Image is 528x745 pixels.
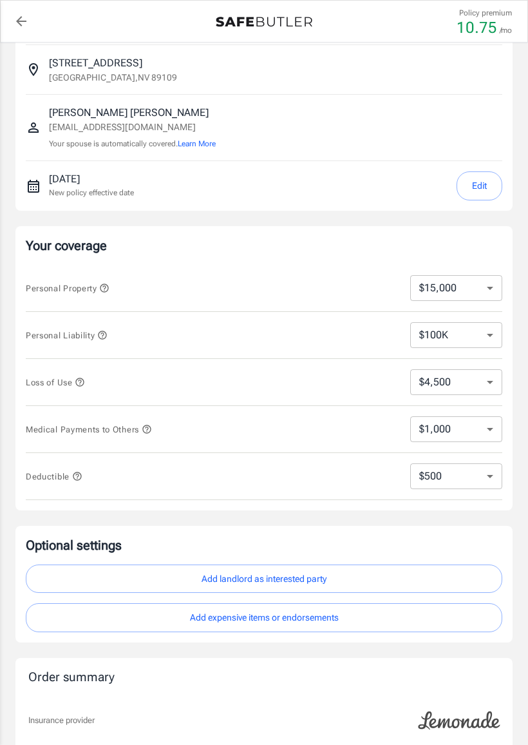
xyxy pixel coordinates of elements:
[411,702,507,739] img: Lemonade
[26,536,502,554] p: Optional settings
[216,17,312,27] img: Back to quotes
[26,374,85,390] button: Loss of Use
[49,121,216,134] p: [EMAIL_ADDRESS][DOMAIN_NAME]
[178,138,216,150] button: Learn More
[49,187,134,198] p: New policy effective date
[49,138,216,150] p: Your spouse is automatically covered.
[26,603,502,632] button: Add expensive items or endorsements
[26,472,82,481] span: Deductible
[26,179,41,194] svg: New policy start date
[26,284,109,293] span: Personal Property
[49,171,134,187] p: [DATE]
[26,120,41,135] svg: Insured person
[26,469,82,484] button: Deductible
[26,62,41,77] svg: Insured address
[26,425,152,434] span: Medical Payments to Others
[49,55,142,71] p: [STREET_ADDRESS]
[500,24,512,36] p: /mo
[457,20,497,35] p: 10.75
[26,378,85,387] span: Loss of Use
[26,565,502,594] button: Add landlord as interested party
[49,71,177,84] p: [GEOGRAPHIC_DATA] , NV 89109
[26,331,108,340] span: Personal Liability
[26,280,109,296] button: Personal Property
[49,105,216,121] p: [PERSON_NAME] [PERSON_NAME]
[28,714,95,727] p: Insurance provider
[8,8,34,34] a: back to quotes
[26,237,502,255] p: Your coverage
[28,668,500,687] div: Order summary
[459,7,512,19] p: Policy premium
[26,421,152,437] button: Medical Payments to Others
[26,327,108,343] button: Personal Liability
[457,171,502,200] button: Edit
